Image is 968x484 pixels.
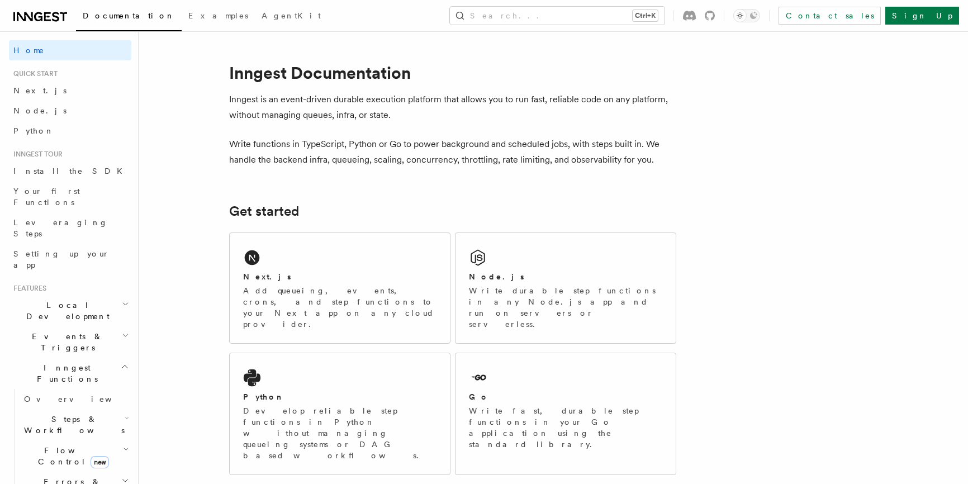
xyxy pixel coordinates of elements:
button: Flow Controlnew [20,440,131,472]
span: Inngest tour [9,150,63,159]
button: Events & Triggers [9,326,131,358]
a: PythonDevelop reliable step functions in Python without managing queueing systems or DAG based wo... [229,353,450,475]
a: AgentKit [255,3,328,30]
span: Events & Triggers [9,331,122,353]
button: Steps & Workflows [20,409,131,440]
span: Node.js [13,106,67,115]
span: Leveraging Steps [13,218,108,238]
span: Inngest Functions [9,362,121,385]
span: Your first Functions [13,187,80,207]
a: Overview [20,389,131,409]
h2: Go [469,391,489,402]
span: Flow Control [20,445,123,467]
a: Documentation [76,3,182,31]
a: Setting up your app [9,244,131,275]
span: Features [9,284,46,293]
a: Contact sales [779,7,881,25]
button: Toggle dark mode [733,9,760,22]
h1: Inngest Documentation [229,63,676,83]
span: Steps & Workflows [20,414,125,436]
span: Overview [24,395,139,404]
p: Write fast, durable step functions in your Go application using the standard library. [469,405,662,450]
span: Local Development [9,300,122,322]
button: Local Development [9,295,131,326]
span: AgentKit [262,11,321,20]
p: Add queueing, events, crons, and step functions to your Next app on any cloud provider. [243,285,436,330]
span: Next.js [13,86,67,95]
span: Examples [188,11,248,20]
span: Python [13,126,54,135]
h2: Next.js [243,271,291,282]
kbd: Ctrl+K [633,10,658,21]
a: Examples [182,3,255,30]
span: Home [13,45,45,56]
button: Inngest Functions [9,358,131,389]
a: Python [9,121,131,141]
p: Write functions in TypeScript, Python or Go to power background and scheduled jobs, with steps bu... [229,136,676,168]
a: GoWrite fast, durable step functions in your Go application using the standard library. [455,353,676,475]
h2: Python [243,391,284,402]
a: Node.js [9,101,131,121]
a: Next.jsAdd queueing, events, crons, and step functions to your Next app on any cloud provider. [229,232,450,344]
a: Home [9,40,131,60]
a: Leveraging Steps [9,212,131,244]
a: Node.jsWrite durable step functions in any Node.js app and run on servers or serverless. [455,232,676,344]
span: Quick start [9,69,58,78]
p: Develop reliable step functions in Python without managing queueing systems or DAG based workflows. [243,405,436,461]
p: Inngest is an event-driven durable execution platform that allows you to run fast, reliable code ... [229,92,676,123]
a: Your first Functions [9,181,131,212]
span: Documentation [83,11,175,20]
h2: Node.js [469,271,524,282]
button: Search...Ctrl+K [450,7,665,25]
a: Install the SDK [9,161,131,181]
span: Install the SDK [13,167,129,175]
p: Write durable step functions in any Node.js app and run on servers or serverless. [469,285,662,330]
a: Sign Up [885,7,959,25]
span: Setting up your app [13,249,110,269]
a: Next.js [9,80,131,101]
span: new [91,456,109,468]
a: Get started [229,203,299,219]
